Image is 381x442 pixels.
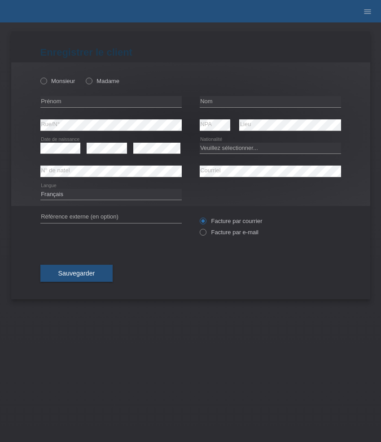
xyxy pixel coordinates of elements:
[40,265,113,282] button: Sauvegarder
[40,78,46,83] input: Monsieur
[40,78,75,84] label: Monsieur
[359,9,377,14] a: menu
[200,229,258,236] label: Facture par e-mail
[200,218,263,224] label: Facture par courrier
[58,270,95,277] span: Sauvegarder
[86,78,92,83] input: Madame
[40,47,341,58] h1: Enregistrer le client
[86,78,119,84] label: Madame
[200,229,206,240] input: Facture par e-mail
[200,218,206,229] input: Facture par courrier
[363,7,372,16] i: menu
